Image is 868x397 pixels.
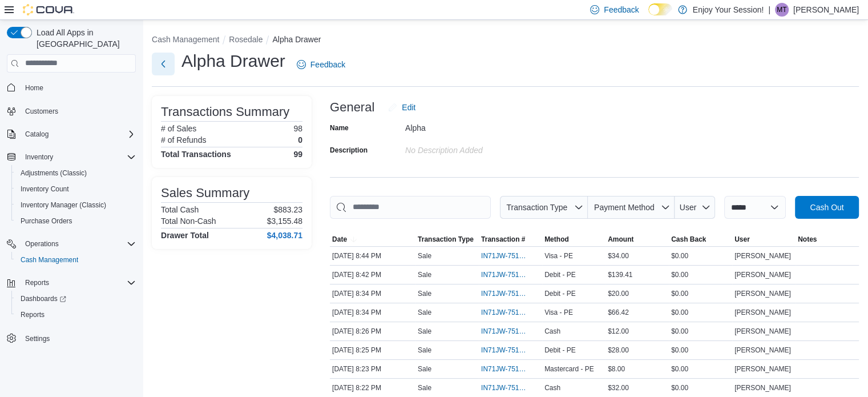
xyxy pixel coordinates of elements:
[152,34,859,47] nav: An example of EuiBreadcrumbs
[2,330,140,346] button: Settings
[2,275,140,291] button: Reports
[16,182,74,196] a: Inventory Count
[506,203,567,212] span: Transaction Type
[21,150,136,164] span: Inventory
[298,135,302,145] p: 0
[16,214,77,228] a: Purchase Orders
[418,251,431,260] p: Sale
[732,232,796,246] button: User
[544,364,594,374] span: Mastercard - PE
[11,181,140,197] button: Inventory Count
[161,105,289,119] h3: Transactions Summary
[21,81,136,95] span: Home
[330,306,415,319] div: [DATE] 8:34 PM
[2,149,140,165] button: Inventory
[161,216,216,226] h6: Total Non-Cash
[669,287,732,300] div: $0.00
[734,235,750,244] span: User
[25,107,58,116] span: Customers
[161,205,199,214] h6: Total Cash
[608,346,629,355] span: $28.00
[544,308,573,317] span: Visa - PE
[330,268,415,282] div: [DATE] 8:42 PM
[481,346,528,355] span: IN71JW-7514339
[21,185,69,194] span: Inventory Count
[481,249,540,263] button: IN71JW-7514467
[669,232,732,246] button: Cash Back
[16,198,111,212] a: Inventory Manager (Classic)
[21,237,63,251] button: Operations
[693,3,764,17] p: Enjoy Your Session!
[481,268,540,282] button: IN71JW-7514455
[310,59,345,70] span: Feedback
[734,364,791,374] span: [PERSON_NAME]
[418,346,431,355] p: Sale
[25,83,43,93] span: Home
[405,141,558,155] div: No Description added
[330,249,415,263] div: [DATE] 8:44 PM
[481,235,525,244] span: Transaction #
[481,306,540,319] button: IN71JW-7514396
[161,150,231,159] h4: Total Transactions
[2,126,140,142] button: Catalog
[793,3,859,17] p: [PERSON_NAME]
[418,235,474,244] span: Transaction Type
[16,292,71,306] a: Dashboards
[21,237,136,251] span: Operations
[330,232,415,246] button: Date
[734,327,791,336] span: [PERSON_NAME]
[330,324,415,338] div: [DATE] 8:26 PM
[16,166,136,180] span: Adjustments (Classic)
[544,289,576,298] span: Debit - PE
[330,196,491,219] input: This is a search bar. As you type, the results lower in the page will automatically filter.
[21,255,78,264] span: Cash Management
[604,4,639,15] span: Feedback
[734,251,791,260] span: [PERSON_NAME]
[25,153,53,162] span: Inventory
[16,166,91,180] a: Adjustments (Classic)
[734,308,791,317] span: [PERSON_NAME]
[11,252,140,268] button: Cash Management
[734,346,791,355] span: [PERSON_NAME]
[608,383,629,392] span: $32.00
[418,289,431,298] p: Sale
[669,324,732,338] div: $0.00
[481,289,528,298] span: IN71JW-7514405
[605,232,669,246] button: Amount
[675,196,715,219] button: User
[25,278,49,287] span: Reports
[16,182,136,196] span: Inventory Count
[16,253,83,267] a: Cash Management
[481,383,528,392] span: IN71JW-7514315
[330,123,349,133] label: Name
[161,135,206,145] h6: # of Refunds
[481,381,540,395] button: IN71JW-7514315
[21,294,66,303] span: Dashboards
[11,291,140,307] a: Dashboards
[267,216,302,226] p: $3,155.48
[16,253,136,267] span: Cash Management
[267,231,302,240] h4: $4,038.71
[418,383,431,392] p: Sale
[810,202,843,213] span: Cash Out
[481,364,528,374] span: IN71JW-7514325
[21,150,58,164] button: Inventory
[500,196,588,219] button: Transaction Type
[21,127,136,141] span: Catalog
[481,327,528,336] span: IN71JW-7514345
[2,236,140,252] button: Operations
[542,232,605,246] button: Method
[272,35,321,44] button: Alpha Drawer
[292,53,350,76] a: Feedback
[25,130,49,139] span: Catalog
[669,381,732,395] div: $0.00
[544,383,560,392] span: Cash
[481,251,528,260] span: IN71JW-7514467
[608,308,629,317] span: $66.42
[481,270,528,279] span: IN71JW-7514455
[11,197,140,213] button: Inventory Manager (Classic)
[734,383,791,392] span: [PERSON_NAME]
[594,203,655,212] span: Payment Method
[32,27,136,50] span: Load All Apps in [GEOGRAPHIC_DATA]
